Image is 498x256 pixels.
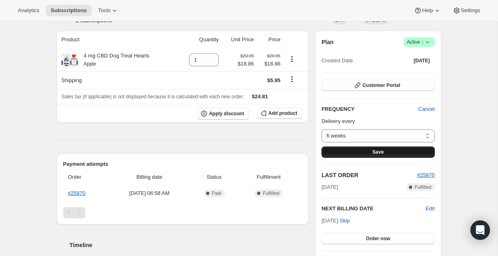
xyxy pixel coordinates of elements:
[321,171,417,179] h2: LAST ORDER
[177,31,221,49] th: Quantity
[252,93,268,99] span: $24.81
[321,105,418,113] h2: FREQUENCY
[238,60,254,68] span: $18.86
[78,52,150,68] div: 4 mg CBD Dog Treat Hearts
[426,205,434,213] button: Edit
[415,184,431,190] span: Fulfilled
[240,173,297,181] span: Fulfillment
[422,7,433,14] span: Help
[98,7,111,14] span: Tools
[417,172,434,178] a: #25870
[268,110,297,116] span: Add product
[414,57,430,64] span: [DATE]
[409,5,446,16] button: Help
[259,60,281,68] span: $18.86
[221,31,256,49] th: Unit Price
[13,5,44,16] button: Analytics
[51,7,87,14] span: Subscriptions
[63,207,302,218] nav: Pagination
[422,39,423,45] span: |
[63,168,109,186] th: Order
[321,183,338,191] span: [DATE]
[267,53,281,58] small: $20.95
[321,80,434,91] button: Customer Portal
[470,220,490,240] div: Open Intercom Messenger
[18,7,39,14] span: Analytics
[212,190,221,197] span: Paid
[111,173,188,181] span: Billing date
[193,173,235,181] span: Status
[256,31,283,49] th: Price
[240,53,254,58] small: $20.95
[209,110,244,117] span: Apply discount
[57,71,178,89] th: Shipping
[63,160,302,168] h2: Payment attempts
[418,105,434,113] span: Cancel
[84,61,96,67] small: Apple
[362,82,400,89] span: Customer Portal
[409,55,435,66] button: [DATE]
[461,7,480,14] span: Settings
[417,171,434,179] button: #25870
[448,5,485,16] button: Settings
[407,38,432,46] span: Active
[372,149,384,155] span: Save
[321,218,350,224] span: [DATE] ·
[321,233,434,244] button: Order now
[70,241,309,249] h2: Timeline
[46,5,92,16] button: Subscriptions
[321,205,426,213] h2: NEXT BILLING DATE
[62,94,244,99] span: Sales tax (if applicable) is not displayed because it is calculated with each new order.
[111,189,188,197] span: [DATE] · 06:58 AM
[285,75,298,84] button: Shipping actions
[340,217,350,225] span: Skip
[68,190,85,196] a: #25870
[321,57,353,65] span: Created Date
[198,108,249,120] button: Apply discount
[366,235,390,242] span: Order now
[93,5,123,16] button: Tools
[321,117,434,125] p: Delivery every
[62,52,78,68] img: product img
[267,77,281,83] span: $5.95
[335,214,355,227] button: Skip
[285,55,298,63] button: Product actions
[321,38,334,46] h2: Plan
[257,108,302,119] button: Add product
[321,146,434,158] button: Save
[57,31,178,49] th: Product
[263,190,279,197] span: Fulfilled
[413,103,439,116] button: Cancel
